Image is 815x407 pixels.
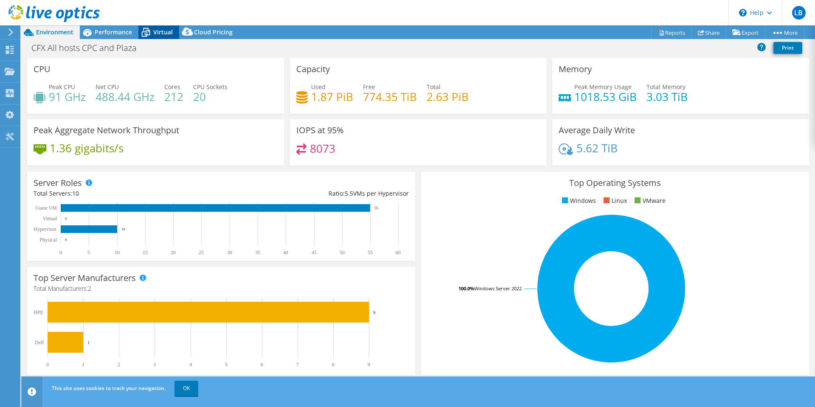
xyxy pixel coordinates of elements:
[340,250,345,255] text: 50
[153,28,173,36] span: Virtual
[225,362,228,368] text: 5
[82,362,84,368] text: 1
[296,126,344,135] h3: IOPS at 95%
[50,143,124,153] h4: 1.36 gigabits/s
[121,227,126,231] text: 10
[115,250,120,255] text: 10
[34,226,56,232] text: Hypervisor
[396,250,401,255] text: 60
[363,83,375,91] span: Free
[773,42,802,54] a: Print
[560,196,596,205] li: Windows
[255,250,260,255] text: 35
[34,178,82,188] h3: Server Roles
[296,362,299,368] text: 7
[227,250,232,255] text: 30
[96,92,155,101] h4: 488.44 GHz
[34,189,221,198] div: Total Servers:
[72,189,79,197] span: 10
[164,92,183,101] h4: 212
[87,250,90,255] text: 5
[46,362,49,368] text: 0
[193,92,228,101] h4: 20
[96,83,119,91] span: Net CPU
[28,43,150,53] h1: CFX All hosts CPC and Plaza
[792,6,806,20] span: LB
[143,250,148,255] text: 15
[726,26,765,39] a: Export
[118,362,120,368] text: 2
[193,83,228,91] span: CPU Sockets
[739,9,747,17] svg: \n
[283,250,288,255] text: 40
[574,83,632,91] span: Peak Memory Usage
[559,126,635,135] h3: Average Daily Write
[43,216,57,222] text: Virtual
[765,26,804,39] a: More
[87,340,90,345] text: 1
[311,92,353,101] h4: 1.87 PiB
[458,285,474,292] tspan: 100.0%
[34,273,136,283] h3: Top Server Manufacturers
[164,83,180,91] span: Cores
[574,92,637,101] h4: 1018.53 GiB
[34,65,51,74] h3: CPU
[171,250,176,255] text: 20
[646,83,686,91] span: Total Memory
[174,381,198,396] a: OK
[345,189,353,197] span: 5.5
[559,65,592,74] h3: Memory
[39,237,57,243] text: Physical
[36,28,73,36] span: Environment
[651,26,692,39] a: Reports
[95,28,132,36] span: Performance
[221,189,409,198] div: Ratio: VMs per Hypervisor
[34,126,179,135] h3: Peak Aggregate Network Throughput
[427,83,441,91] span: Total
[576,143,618,153] h4: 5.62 TiB
[691,26,726,39] a: Share
[194,28,233,36] span: Cloud Pricing
[310,144,335,153] h4: 8073
[189,362,192,368] text: 4
[363,92,417,101] h4: 774.35 TiB
[373,310,376,315] text: 9
[34,284,409,293] h4: Total Manufacturers:
[88,284,91,292] span: 2
[52,385,166,392] span: This site uses cookies to track your navigation.
[49,92,86,101] h4: 91 GHz
[65,238,67,242] text: 0
[427,92,469,101] h4: 2.63 PiB
[374,206,379,210] text: 55
[311,83,326,91] span: Used
[59,250,62,255] text: 0
[153,362,156,368] text: 3
[368,362,370,368] text: 9
[261,362,263,368] text: 6
[35,340,44,345] text: Dell
[368,250,373,255] text: 55
[474,285,522,292] tspan: Windows Server 2022
[332,362,334,368] text: 8
[49,83,75,91] span: Peak CPU
[427,178,803,188] h3: Top Operating Systems
[36,205,57,211] text: Guest VM
[65,216,67,221] text: 0
[34,309,43,315] text: HPE
[632,196,666,205] li: VMware
[646,92,688,101] h4: 3.03 TiB
[199,250,204,255] text: 25
[312,250,317,255] text: 45
[296,65,330,74] h3: Capacity
[601,196,627,205] li: Linux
